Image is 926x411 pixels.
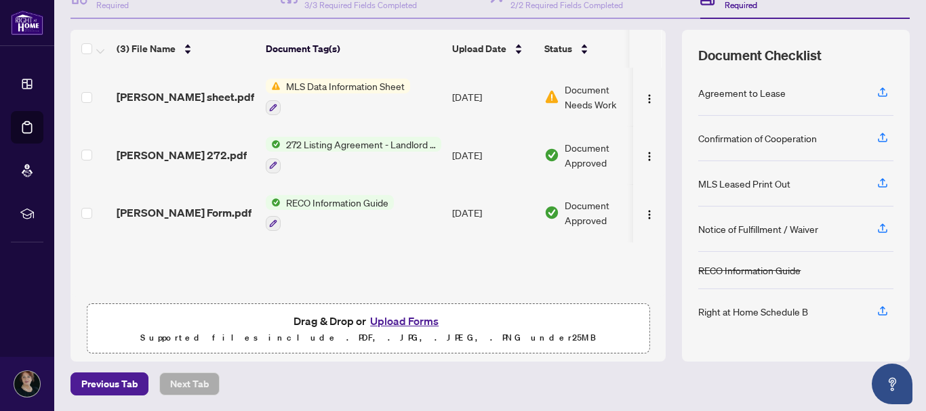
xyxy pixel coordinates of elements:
[639,86,660,108] button: Logo
[71,372,148,395] button: Previous Tab
[698,221,818,236] div: Notice of Fulfillment / Waiver
[117,147,247,163] span: [PERSON_NAME] 272.pdf
[447,68,539,126] td: [DATE]
[698,46,822,65] span: Document Checklist
[698,176,790,191] div: MLS Leased Print Out
[644,93,655,104] img: Logo
[565,140,649,170] span: Document Approved
[260,30,447,68] th: Document Tag(s)
[539,30,654,68] th: Status
[544,41,572,56] span: Status
[14,371,40,397] img: Profile Icon
[872,364,912,404] button: Open asap
[452,41,506,56] span: Upload Date
[266,137,441,173] button: Status Icon272 Listing Agreement - Landlord Designated Representation Agreement Authority to Offe...
[294,312,443,330] span: Drag & Drop or
[366,312,443,330] button: Upload Forms
[96,330,641,346] p: Supported files include .PDF, .JPG, .JPEG, .PNG under 25 MB
[266,79,410,115] button: Status IconMLS Data Information Sheet
[81,373,138,395] span: Previous Tab
[111,30,260,68] th: (3) File Name
[447,126,539,184] td: [DATE]
[544,148,559,163] img: Document Status
[266,195,394,232] button: Status IconRECO Information Guide
[639,144,660,166] button: Logo
[698,263,801,278] div: RECO Information Guide
[117,41,176,56] span: (3) File Name
[281,195,394,210] span: RECO Information Guide
[87,304,649,354] span: Drag & Drop orUpload FormsSupported files include .PDF, .JPG, .JPEG, .PNG under25MB
[565,198,649,228] span: Document Approved
[266,79,281,93] img: Status Icon
[544,205,559,220] img: Document Status
[644,151,655,162] img: Logo
[11,10,43,35] img: logo
[544,89,559,104] img: Document Status
[159,372,220,395] button: Next Tab
[281,79,410,93] span: MLS Data Information Sheet
[447,30,539,68] th: Upload Date
[698,131,817,146] div: Confirmation of Cooperation
[447,184,539,242] td: [DATE]
[698,85,786,100] div: Agreement to Lease
[117,204,251,221] span: [PERSON_NAME] Form.pdf
[565,82,635,112] span: Document Needs Work
[117,89,254,105] span: [PERSON_NAME] sheet.pdf
[639,202,660,223] button: Logo
[266,195,281,210] img: Status Icon
[266,137,281,152] img: Status Icon
[644,209,655,220] img: Logo
[698,304,808,319] div: Right at Home Schedule B
[281,137,441,152] span: 272 Listing Agreement - Landlord Designated Representation Agreement Authority to Offer for Lease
